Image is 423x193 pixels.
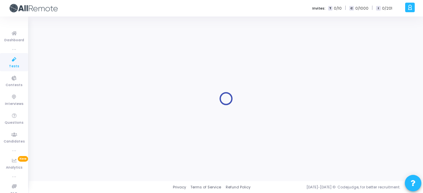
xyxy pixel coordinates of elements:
[8,2,58,15] img: logo
[5,101,23,107] span: Interviews
[382,6,392,11] span: 0/201
[376,6,380,11] span: I
[6,82,22,88] span: Contests
[334,6,342,11] span: 0/10
[4,139,25,145] span: Candidates
[372,5,373,12] span: |
[226,184,250,190] a: Refund Policy
[345,5,346,12] span: |
[173,184,186,190] a: Privacy
[250,184,415,190] div: [DATE]-[DATE] © Codejudge, for better recruitment.
[6,165,22,171] span: Analytics
[190,184,221,190] a: Terms of Service
[349,6,354,11] span: C
[9,64,19,69] span: Tests
[5,120,23,126] span: Questions
[328,6,332,11] span: T
[312,6,326,11] label: Invites:
[4,38,24,43] span: Dashboard
[18,156,28,162] span: New
[355,6,368,11] span: 0/1000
